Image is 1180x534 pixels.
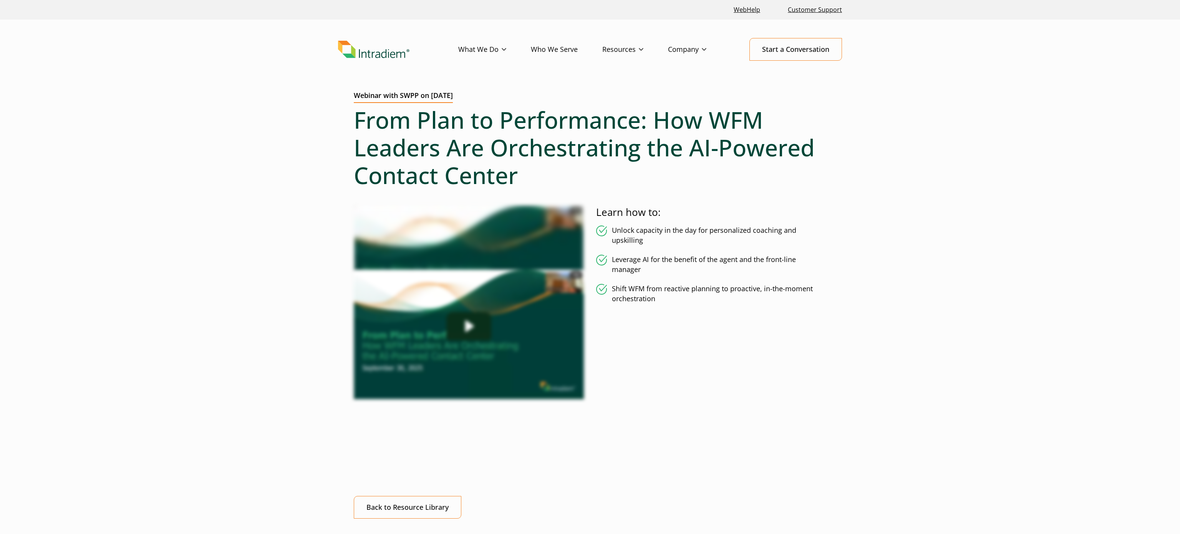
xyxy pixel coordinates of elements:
a: Customer Support [785,2,845,18]
p: Learn how to: [596,205,826,219]
a: Back to Resource Library [354,496,461,519]
li: Shift WFM from reactive planning to proactive, in-the-moment orchestration [596,284,826,304]
h1: From Plan to Performance: How WFM Leaders Are Orchestrating the AI-Powered Contact Center [354,106,826,189]
h2: Webinar with SWPP on [DATE] [354,91,453,103]
a: Link opens in a new window [731,2,763,18]
a: Resources [602,38,668,61]
li: Leverage AI for the benefit of the agent and the front-line manager [596,255,826,275]
img: Intradiem [338,41,409,58]
a: Who We Serve [531,38,602,61]
a: Link to homepage of Intradiem [338,41,458,58]
a: Start a Conversation [749,38,842,61]
li: Unlock capacity in the day for personalized coaching and upskilling [596,226,826,245]
a: What We Do [458,38,531,61]
a: Company [668,38,731,61]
